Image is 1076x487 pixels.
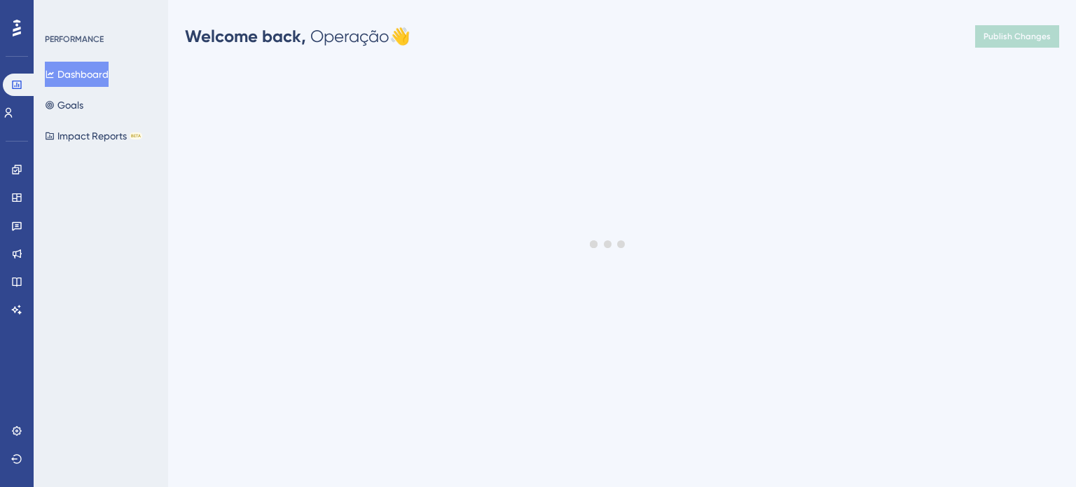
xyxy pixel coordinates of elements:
span: Publish Changes [984,31,1051,42]
div: Operação 👋 [185,25,411,48]
span: Welcome back, [185,26,306,46]
button: Publish Changes [975,25,1059,48]
button: Impact ReportsBETA [45,123,142,149]
button: Dashboard [45,62,109,87]
div: PERFORMANCE [45,34,104,45]
button: Goals [45,92,83,118]
div: BETA [130,132,142,139]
